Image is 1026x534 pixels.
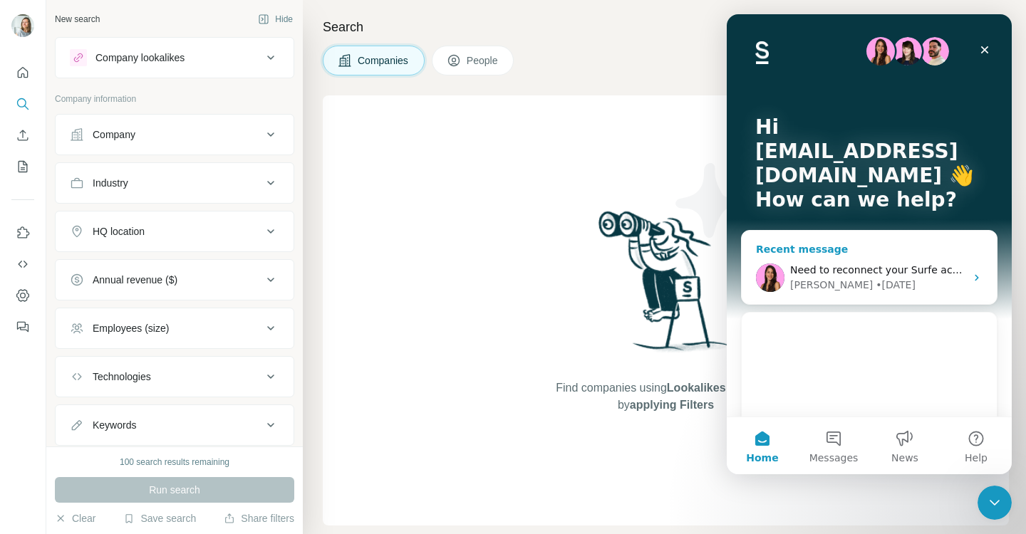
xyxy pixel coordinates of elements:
[666,152,794,281] img: Surfe Illustration - Stars
[120,456,229,468] div: 100 search results remaining
[93,370,151,384] div: Technologies
[551,379,779,414] span: Find companies using or by
[93,127,135,142] div: Company
[467,53,499,68] span: People
[56,117,294,152] button: Company
[11,220,34,246] button: Use Surfe on LinkedIn
[11,122,34,148] button: Enrich CSV
[93,273,177,287] div: Annual revenue ($)
[11,283,34,308] button: Dashboard
[248,9,303,30] button: Hide
[667,382,766,394] span: Lookalikes search
[630,399,714,411] span: applying Filters
[95,51,185,65] div: Company lookalikes
[55,93,294,105] p: Company information
[978,486,1012,520] iframe: Intercom live chat
[323,17,1009,37] h4: Search
[11,91,34,117] button: Search
[93,321,169,335] div: Employees (size)
[123,511,196,525] button: Save search
[727,14,1012,474] iframe: Intercom live chat
[55,511,95,525] button: Clear
[592,207,740,366] img: Surfe Illustration - Woman searching with binoculars
[56,214,294,248] button: HQ location
[56,311,294,345] button: Employees (size)
[55,13,100,26] div: New search
[224,511,294,525] button: Share filters
[56,263,294,297] button: Annual revenue ($)
[11,314,34,340] button: Feedback
[56,166,294,200] button: Industry
[93,224,145,239] div: HQ location
[56,360,294,394] button: Technologies
[358,53,410,68] span: Companies
[11,154,34,179] button: My lists
[11,60,34,85] button: Quick start
[93,176,128,190] div: Industry
[11,251,34,277] button: Use Surfe API
[56,41,294,75] button: Company lookalikes
[93,418,136,432] div: Keywords
[56,408,294,442] button: Keywords
[11,14,34,37] img: Avatar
